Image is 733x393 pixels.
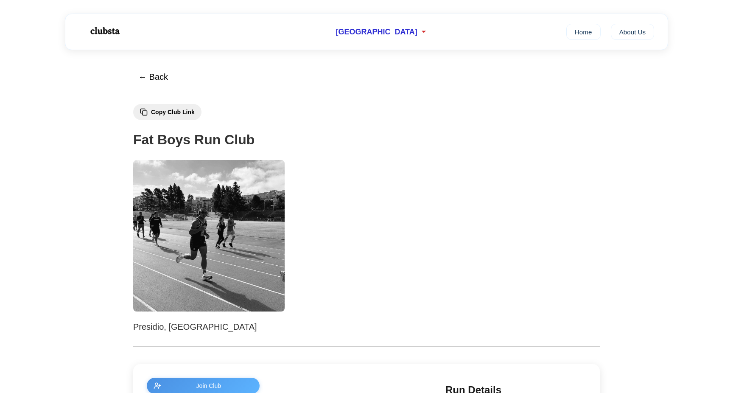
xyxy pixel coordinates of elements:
[165,382,253,389] span: Join Club
[133,67,173,87] button: ← Back
[133,160,285,312] img: Fat Boys Run Club 1
[133,320,600,334] p: Presidio, [GEOGRAPHIC_DATA]
[336,28,417,36] span: [GEOGRAPHIC_DATA]
[151,109,195,115] span: Copy Club Link
[133,129,600,151] h1: Fat Boys Run Club
[566,24,601,40] a: Home
[611,24,655,40] a: About Us
[79,20,130,42] img: Logo
[133,104,201,120] button: Copy Club Link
